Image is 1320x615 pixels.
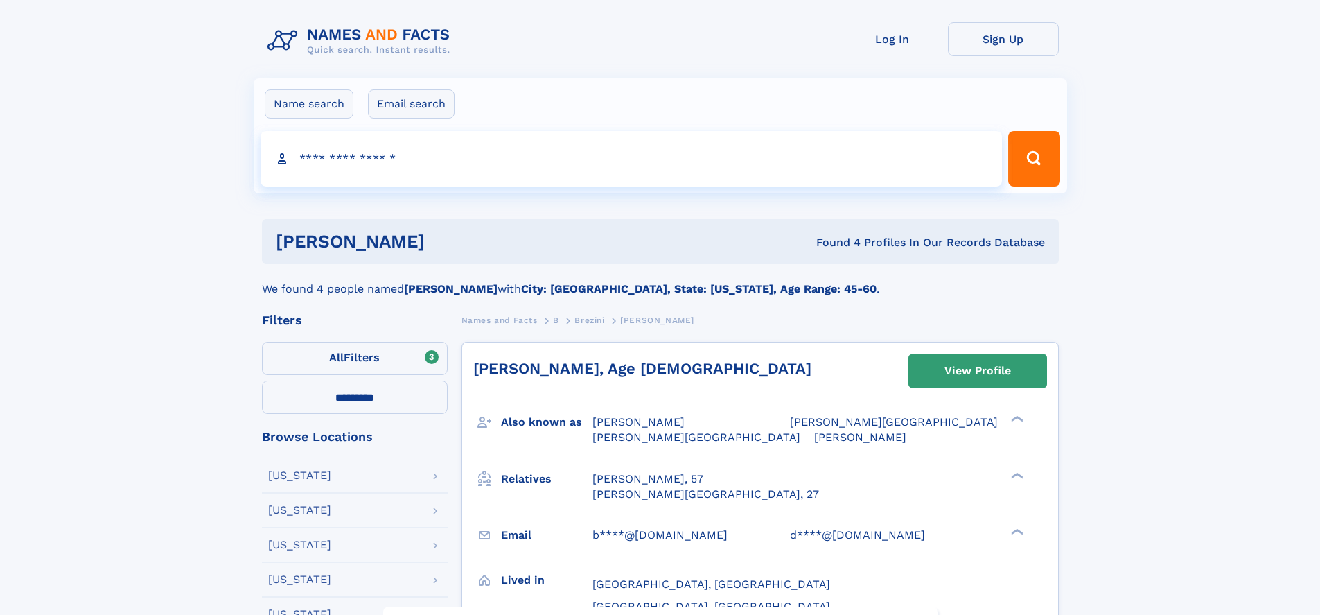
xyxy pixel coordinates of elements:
input: search input [261,131,1003,187]
div: [US_STATE] [268,470,331,481]
a: View Profile [909,354,1046,388]
span: Brezini [574,315,604,325]
div: Found 4 Profiles In Our Records Database [620,235,1045,250]
div: [US_STATE] [268,539,331,551]
h3: Relatives [501,467,592,491]
b: City: [GEOGRAPHIC_DATA], State: [US_STATE], Age Range: 45-60 [521,282,877,295]
div: ❯ [1007,527,1024,536]
span: [GEOGRAPHIC_DATA], [GEOGRAPHIC_DATA] [592,578,830,591]
div: ❯ [1007,471,1024,480]
h3: Lived in [501,569,592,592]
span: B [553,315,559,325]
a: [PERSON_NAME], 57 [592,471,703,487]
button: Search Button [1008,131,1059,187]
a: Brezini [574,311,604,329]
a: B [553,311,559,329]
span: [PERSON_NAME][GEOGRAPHIC_DATA] [790,415,998,428]
a: Log In [837,22,948,56]
span: [PERSON_NAME] [592,415,685,428]
label: Name search [265,89,353,119]
label: Filters [262,342,448,375]
a: [PERSON_NAME][GEOGRAPHIC_DATA], 27 [592,487,819,502]
h3: Email [501,523,592,547]
div: [US_STATE] [268,505,331,516]
span: [PERSON_NAME][GEOGRAPHIC_DATA] [592,431,800,444]
span: [GEOGRAPHIC_DATA], [GEOGRAPHIC_DATA] [592,600,830,613]
div: We found 4 people named with . [262,264,1059,297]
span: All [329,351,344,364]
div: [US_STATE] [268,574,331,585]
label: Email search [368,89,455,119]
div: Browse Locations [262,431,448,443]
div: View Profile [944,355,1011,387]
div: ❯ [1007,415,1024,424]
img: Logo Names and Facts [262,22,461,60]
a: [PERSON_NAME], Age [DEMOGRAPHIC_DATA] [473,360,811,377]
a: Names and Facts [461,311,538,329]
h1: [PERSON_NAME] [276,233,621,250]
b: [PERSON_NAME] [404,282,498,295]
a: Sign Up [948,22,1059,56]
div: Filters [262,314,448,327]
h3: Also known as [501,410,592,434]
span: [PERSON_NAME] [620,315,694,325]
span: [PERSON_NAME] [814,431,906,444]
